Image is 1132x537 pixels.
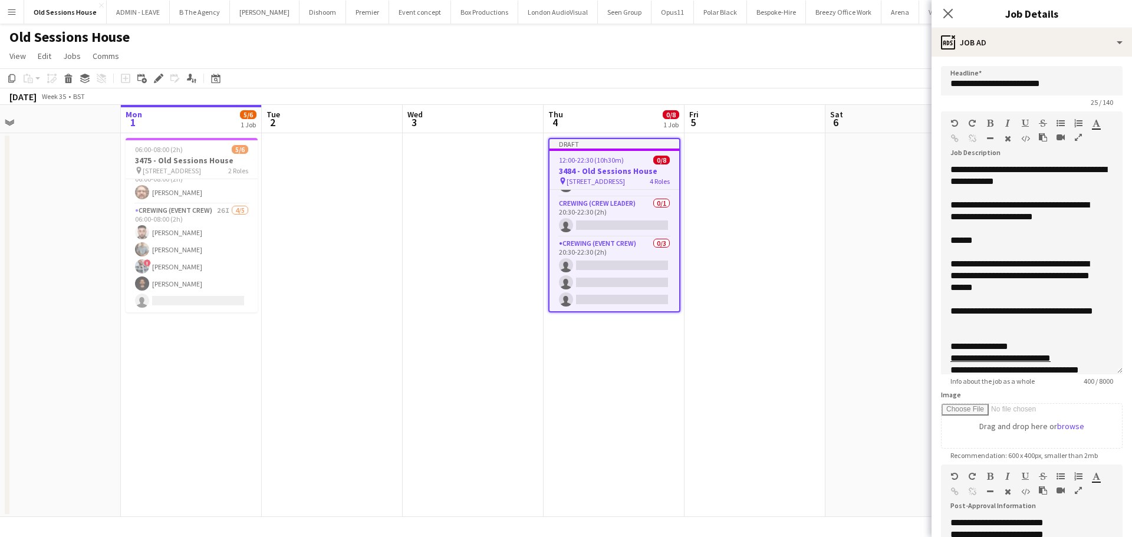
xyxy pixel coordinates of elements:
[406,116,423,129] span: 3
[1057,486,1065,495] button: Insert video
[1092,472,1100,481] button: Text Color
[126,164,258,204] app-card-role: Crewing (Crew Leader)1/106:00-08:00 (2h)[PERSON_NAME]
[1039,118,1047,128] button: Strikethrough
[33,48,56,64] a: Edit
[549,166,679,176] h3: 3484 - Old Sessions House
[143,166,201,175] span: [STREET_ADDRESS]
[1003,472,1012,481] button: Italic
[9,28,130,46] h1: Old Sessions House
[747,1,806,24] button: Bespoke-Hire
[228,166,248,175] span: 2 Roles
[830,109,843,120] span: Sat
[126,138,258,312] app-job-card: 06:00-08:00 (2h)5/63475 - Old Sessions House [STREET_ADDRESS]2 RolesCrewing (Crew Leader)1/106:00...
[124,116,142,129] span: 1
[126,109,142,120] span: Mon
[932,28,1132,57] div: Job Ad
[663,110,679,119] span: 0/8
[1021,472,1029,481] button: Underline
[968,118,976,128] button: Redo
[986,472,994,481] button: Bold
[230,1,300,24] button: [PERSON_NAME]
[968,472,976,481] button: Redo
[232,145,248,154] span: 5/6
[548,109,563,120] span: Thu
[407,109,423,120] span: Wed
[1081,98,1123,107] span: 25 / 140
[241,120,256,129] div: 1 Job
[828,116,843,129] span: 6
[598,1,651,24] button: Seen Group
[300,1,346,24] button: Dishoom
[941,377,1044,386] span: Info about the job as a whole
[549,197,679,237] app-card-role: Crewing (Crew Leader)0/120:30-22:30 (2h)
[694,1,747,24] button: Polar Black
[663,120,679,129] div: 1 Job
[932,6,1132,21] h3: Job Details
[1021,487,1029,496] button: HTML Code
[63,51,81,61] span: Jobs
[126,155,258,166] h3: 3475 - Old Sessions House
[1003,118,1012,128] button: Italic
[651,1,694,24] button: Opus11
[1074,486,1082,495] button: Fullscreen
[1074,377,1123,386] span: 400 / 8000
[5,48,31,64] a: View
[240,110,256,119] span: 5/6
[170,1,230,24] button: B The Agency
[1039,472,1047,481] button: Strikethrough
[941,451,1107,460] span: Recommendation: 600 x 400px, smaller than 2mb
[547,116,563,129] span: 4
[559,156,624,164] span: 12:00-22:30 (10h30m)
[548,138,680,312] app-job-card: Draft12:00-22:30 (10h30m)0/83484 - Old Sessions House [STREET_ADDRESS]4 Roles12:00-14:00 (2h) Cre...
[1021,118,1029,128] button: Underline
[653,156,670,164] span: 0/8
[135,145,183,154] span: 06:00-08:00 (2h)
[1074,118,1082,128] button: Ordered List
[1057,472,1065,481] button: Unordered List
[1039,133,1047,142] button: Paste as plain text
[265,116,280,129] span: 2
[1074,472,1082,481] button: Ordered List
[549,237,679,311] app-card-role: Crewing (Event Crew)0/320:30-22:30 (2h)
[389,1,451,24] button: Event concept
[144,259,151,266] span: !
[88,48,124,64] a: Comms
[58,48,85,64] a: Jobs
[9,51,26,61] span: View
[1092,118,1100,128] button: Text Color
[1003,134,1012,143] button: Clear Formatting
[986,118,994,128] button: Bold
[1074,133,1082,142] button: Fullscreen
[39,92,68,101] span: Week 35
[549,139,679,149] div: Draft
[1003,487,1012,496] button: Clear Formatting
[93,51,119,61] span: Comms
[806,1,881,24] button: Breezy Office Work
[126,204,258,312] app-card-role: Crewing (Event Crew)26I4/506:00-08:00 (2h)[PERSON_NAME][PERSON_NAME]![PERSON_NAME][PERSON_NAME]
[1057,118,1065,128] button: Unordered List
[650,177,670,186] span: 4 Roles
[9,91,37,103] div: [DATE]
[950,118,959,128] button: Undo
[73,92,85,101] div: BST
[107,1,170,24] button: ADMIN - LEAVE
[950,472,959,481] button: Undo
[1039,486,1047,495] button: Paste as plain text
[1021,134,1029,143] button: HTML Code
[567,177,625,186] span: [STREET_ADDRESS]
[689,109,699,120] span: Fri
[986,134,994,143] button: Horizontal Line
[1057,133,1065,142] button: Insert video
[518,1,598,24] button: London AudioVisual
[986,487,994,496] button: Horizontal Line
[451,1,518,24] button: Box Productions
[266,109,280,120] span: Tue
[881,1,919,24] button: Arena
[346,1,389,24] button: Premier
[919,1,1001,24] button: Vampire Productions
[687,116,699,129] span: 5
[38,51,51,61] span: Edit
[24,1,107,24] button: Old Sessions House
